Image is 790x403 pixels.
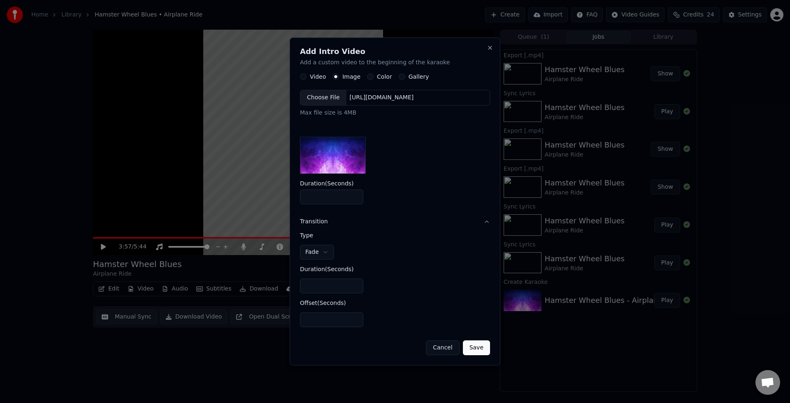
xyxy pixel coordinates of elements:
p: Add a custom video to the beginning of the karaoke [300,59,490,67]
div: Choose File [300,90,346,105]
h2: Add Intro Video [300,48,490,55]
label: Color [377,74,392,80]
label: Duration ( Seconds ) [300,180,490,186]
div: Transition [300,232,490,334]
label: Video [310,74,326,80]
button: Save [463,340,490,355]
label: Offset ( Seconds ) [300,300,363,306]
button: Transition [300,211,490,232]
label: Duration ( Seconds ) [300,266,363,272]
button: Cancel [426,340,459,355]
div: Max file size is 4MB [300,109,490,117]
label: Gallery [409,74,429,80]
label: Image [342,74,360,80]
div: [URL][DOMAIN_NAME] [346,94,417,102]
label: Type [300,232,363,238]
